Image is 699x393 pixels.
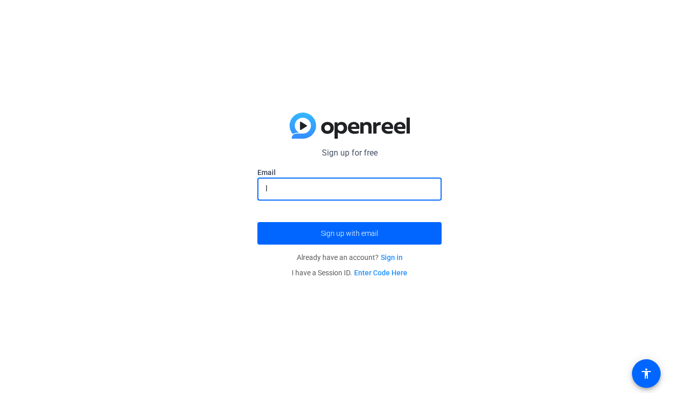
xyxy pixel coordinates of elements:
label: Email [257,167,442,178]
span: I have a Session ID. [292,269,407,277]
p: Sign up for free [257,147,442,159]
mat-icon: accessibility [640,367,652,380]
button: Sign up with email [257,222,442,245]
input: Enter Email Address [266,183,433,195]
a: Enter Code Here [354,269,407,277]
span: Already have an account? [297,253,403,261]
img: blue-gradient.svg [290,113,410,139]
a: Sign in [381,253,403,261]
